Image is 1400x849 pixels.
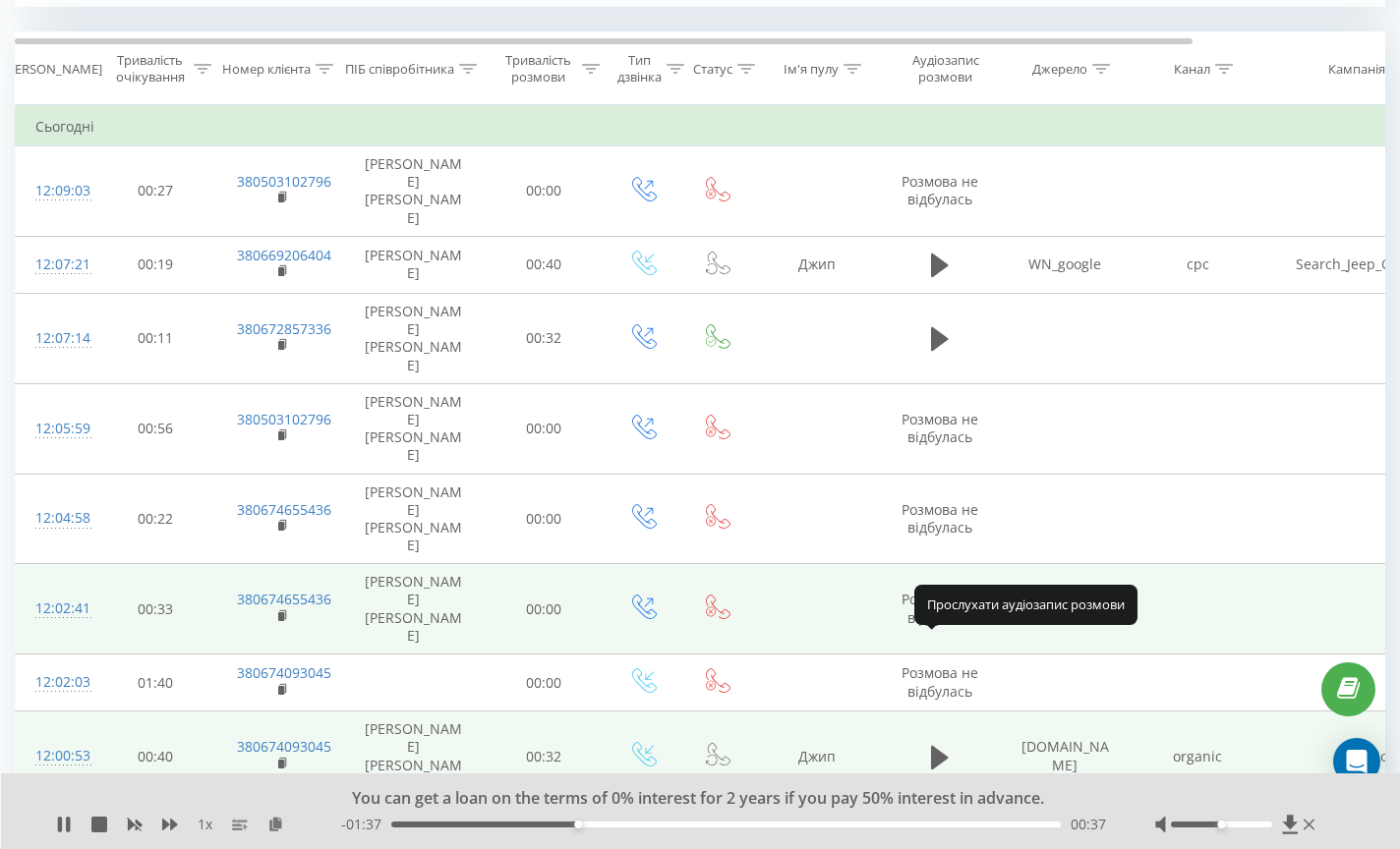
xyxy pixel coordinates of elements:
div: Open Intercom Messenger [1333,738,1380,785]
div: Accessibility label [574,821,582,828]
span: 1 x [198,815,212,834]
span: Розмова не відбулась [902,663,978,700]
td: [PERSON_NAME] [345,236,483,293]
a: 380674093045 [237,663,331,682]
span: Розмова не відбулась [902,410,978,446]
div: Джерело [1032,61,1087,78]
td: 00:00 [483,146,606,237]
td: 00:33 [94,564,217,654]
td: [DOMAIN_NAME] [999,711,1132,802]
span: Розмова не відбулась [902,590,978,626]
div: Аудіозапис розмови [898,52,993,85]
div: 12:00:53 [35,737,75,775]
td: [PERSON_NAME] [PERSON_NAME] [345,383,483,474]
td: 00:00 [483,383,606,474]
a: 380669206404 [237,246,331,264]
div: 12:07:14 [35,319,75,358]
span: 00:37 [1071,815,1106,834]
td: [PERSON_NAME] [PERSON_NAME] [345,474,483,564]
td: 00:00 [483,564,606,654]
td: 01:40 [94,654,217,711]
td: cpc [1132,236,1264,293]
div: 12:04:58 [35,499,75,538]
div: Кампанія [1328,61,1385,78]
div: Тривалість розмови [499,52,577,85]
div: Номер клієнта [222,61,311,78]
div: You can get a loan on the terms of 0% interest for 2 years if you pay 50% interest in advance. [183,788,1194,810]
div: 12:02:41 [35,590,75,628]
td: 00:22 [94,474,217,564]
div: Тривалість очікування [111,52,189,85]
td: 00:00 [483,474,606,564]
div: Канал [1174,61,1210,78]
div: [PERSON_NAME] [3,61,102,78]
div: Accessibility label [1218,821,1226,828]
td: 00:00 [483,654,606,711]
td: 00:27 [94,146,217,237]
td: WN_google [999,236,1132,293]
span: Розмова не відбулась [902,500,978,537]
a: 380503102796 [237,410,331,428]
a: 380503102796 [237,172,331,191]
div: 12:09:03 [35,172,75,210]
td: 00:11 [94,294,217,384]
td: 00:40 [483,236,606,293]
span: Розмова не відбулась [902,172,978,208]
div: Ім'я пулу [784,61,839,78]
span: - 01:37 [341,815,391,834]
td: 00:19 [94,236,217,293]
a: 380674655436 [237,590,331,608]
a: 380672857336 [237,319,331,338]
div: Прослухати аудіозапис розмови [914,585,1137,624]
div: 12:07:21 [35,246,75,284]
td: 00:32 [483,711,606,802]
div: Статус [693,61,732,78]
td: organic [1132,711,1264,802]
td: [PERSON_NAME] [PERSON_NAME] [345,146,483,237]
td: 00:56 [94,383,217,474]
div: ПІБ співробітника [345,61,454,78]
td: [PERSON_NAME] [PERSON_NAME] [345,564,483,654]
td: [PERSON_NAME] [PERSON_NAME] [345,294,483,384]
div: 12:02:03 [35,663,75,702]
a: 380674655436 [237,500,331,519]
td: 00:40 [94,711,217,802]
td: 00:32 [483,294,606,384]
td: [PERSON_NAME] [PERSON_NAME] [345,711,483,802]
div: 12:05:59 [35,410,75,448]
td: Джип [753,711,881,802]
td: Джип [753,236,881,293]
a: 380674093045 [237,737,331,756]
div: Тип дзвінка [617,52,662,85]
